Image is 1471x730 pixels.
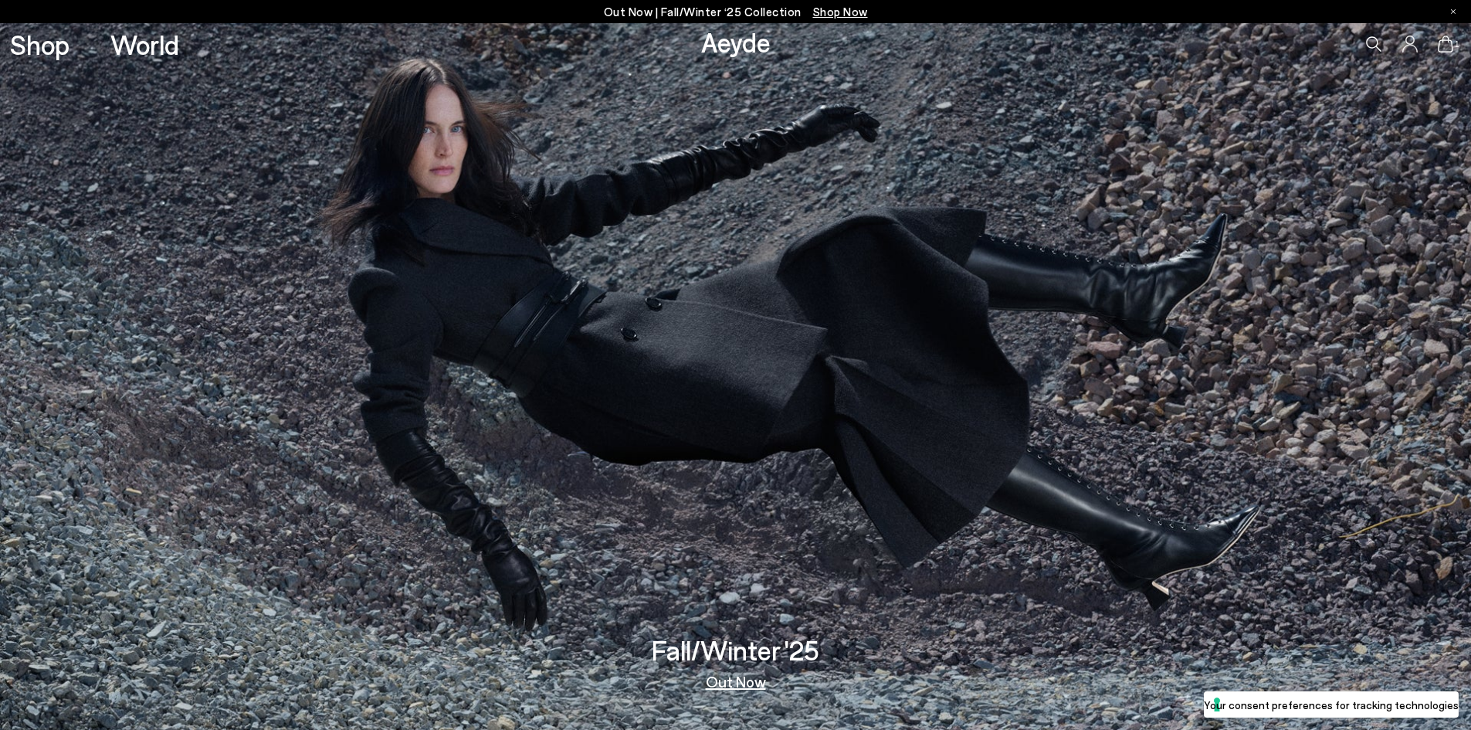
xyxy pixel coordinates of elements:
p: Out Now | Fall/Winter ‘25 Collection [604,2,868,22]
a: Aeyde [701,25,771,58]
label: Your consent preferences for tracking technologies [1204,697,1459,713]
span: Navigate to /collections/new-in [813,5,868,19]
button: Your consent preferences for tracking technologies [1204,691,1459,718]
h3: Fall/Winter '25 [652,637,819,664]
a: Shop [10,31,69,58]
a: World [110,31,179,58]
span: 1 [1453,40,1461,49]
a: 1 [1438,36,1453,53]
a: Out Now [706,674,766,689]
